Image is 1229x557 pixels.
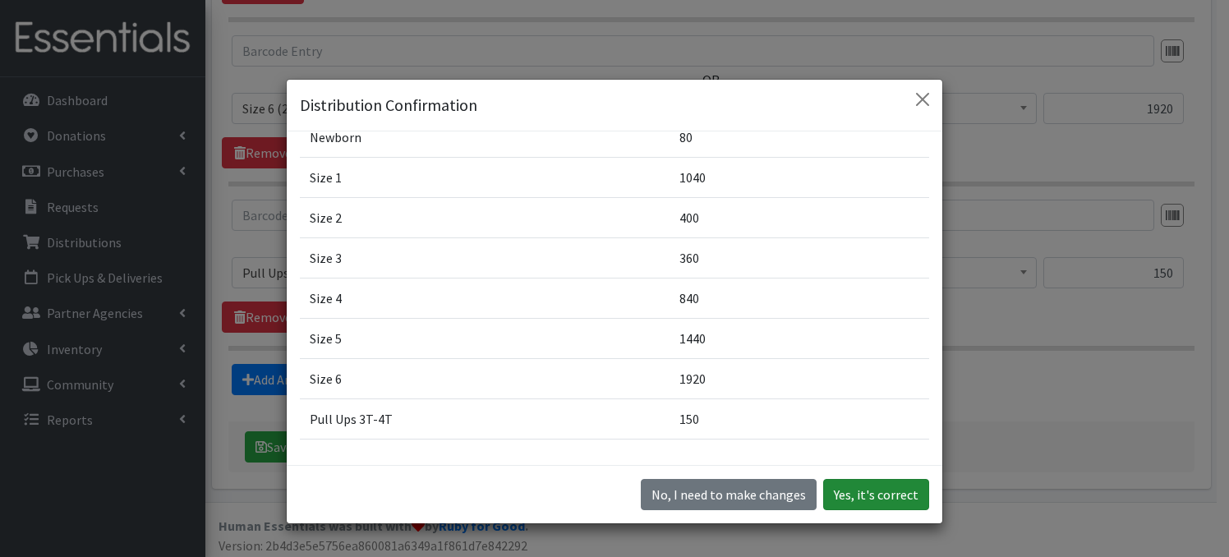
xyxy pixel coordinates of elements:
td: 150 [670,398,929,439]
td: Size 1 [300,157,670,197]
td: 80 [670,117,929,158]
td: Size 2 [300,197,670,237]
button: Yes, it's correct [823,479,929,510]
td: 1440 [670,318,929,358]
td: Size 4 [300,278,670,318]
td: 840 [670,278,929,318]
button: Close [909,86,936,113]
td: Size 3 [300,237,670,278]
td: Size 5 [300,318,670,358]
td: 400 [670,197,929,237]
td: 360 [670,237,929,278]
td: Size 6 [300,358,670,398]
td: 1040 [670,157,929,197]
h5: Distribution Confirmation [300,93,477,117]
button: No I need to make changes [641,479,817,510]
td: 1920 [670,358,929,398]
td: Pull Ups 3T-4T [300,398,670,439]
td: Newborn [300,117,670,158]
